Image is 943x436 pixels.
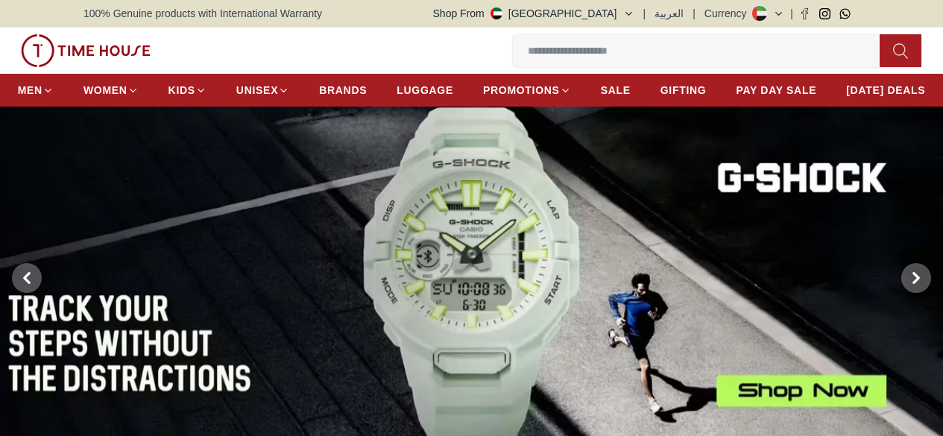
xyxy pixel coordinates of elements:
[483,83,560,98] span: PROMOTIONS
[846,77,925,104] a: [DATE] DEALS
[483,77,571,104] a: PROMOTIONS
[18,83,42,98] span: MEN
[736,83,816,98] span: PAY DAY SALE
[655,6,684,21] button: العربية
[168,83,195,98] span: KIDS
[601,77,631,104] a: SALE
[236,83,278,98] span: UNISEX
[660,77,707,104] a: GIFTING
[846,83,925,98] span: [DATE] DEALS
[643,6,646,21] span: |
[660,83,707,98] span: GIFTING
[168,77,206,104] a: KIDS
[693,6,696,21] span: |
[83,6,322,21] span: 100% Genuine products with International Warranty
[319,83,367,98] span: BRANDS
[21,34,151,67] img: ...
[839,8,851,19] a: Whatsapp
[601,83,631,98] span: SALE
[819,8,830,19] a: Instagram
[736,77,816,104] a: PAY DAY SALE
[790,6,793,21] span: |
[18,77,54,104] a: MEN
[491,7,502,19] img: United Arab Emirates
[83,83,127,98] span: WOMEN
[83,77,139,104] a: WOMEN
[433,6,634,21] button: Shop From[GEOGRAPHIC_DATA]
[704,6,753,21] div: Currency
[236,77,289,104] a: UNISEX
[397,77,453,104] a: LUGGAGE
[319,77,367,104] a: BRANDS
[799,8,810,19] a: Facebook
[397,83,453,98] span: LUGGAGE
